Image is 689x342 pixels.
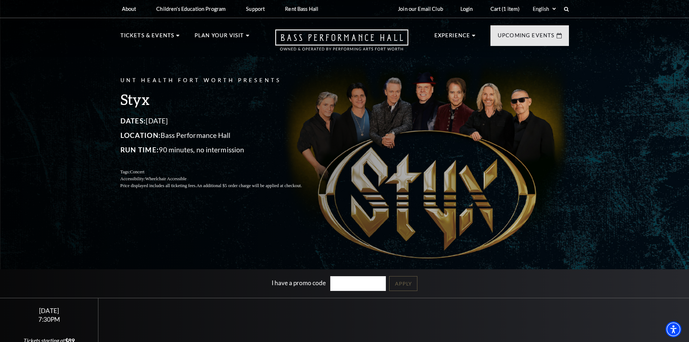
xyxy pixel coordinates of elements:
[122,6,136,12] p: About
[196,183,302,188] span: An additional $5 order charge will be applied at checkout.
[120,90,319,109] h3: Styx
[285,6,318,12] p: Rent Bass Hall
[120,182,319,189] p: Price displayed includes all ticketing fees.
[130,169,144,174] span: Concert
[9,307,90,314] div: [DATE]
[120,131,161,139] span: Location:
[272,279,326,287] label: I have a promo code
[246,6,265,12] p: Support
[120,144,319,156] p: 90 minutes, no intermission
[498,31,555,44] p: Upcoming Events
[120,115,319,127] p: [DATE]
[120,176,319,182] p: Accessibility:
[665,321,681,337] div: Accessibility Menu
[120,76,319,85] p: UNT Health Fort Worth Presents
[120,169,319,176] p: Tags:
[120,31,175,44] p: Tickets & Events
[120,130,319,141] p: Bass Performance Hall
[531,5,557,12] select: Select:
[249,29,434,57] a: Open this option
[9,316,90,322] div: 7:30PM
[434,31,471,44] p: Experience
[120,117,146,125] span: Dates:
[156,6,226,12] p: Children's Education Program
[145,176,186,181] span: Wheelchair Accessible
[195,31,244,44] p: Plan Your Visit
[120,145,159,154] span: Run Time:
